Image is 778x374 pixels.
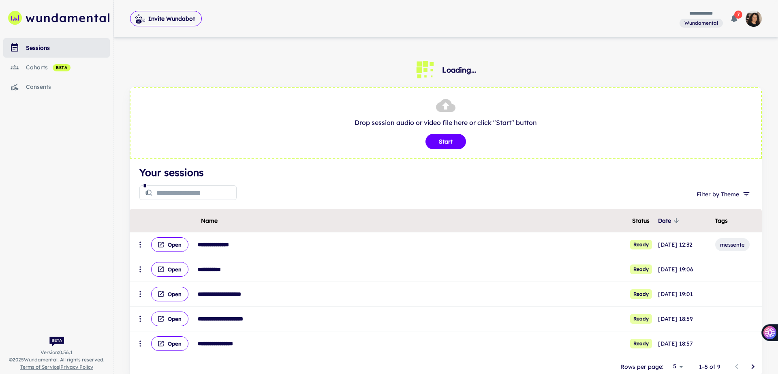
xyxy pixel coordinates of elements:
p: Rows per page: [620,362,663,371]
div: cohorts [26,63,110,72]
button: Open [151,336,188,351]
span: | [20,363,93,371]
span: Tags [715,216,728,226]
img: photoURL [746,11,762,27]
div: scrollable content [130,209,762,356]
span: messente [715,241,750,249]
span: Ready [630,240,652,249]
span: Status [632,216,650,226]
span: beta [53,64,71,71]
span: Invite Wundabot to record a meeting [130,11,202,27]
span: Date [658,216,682,226]
span: Name [201,216,218,226]
a: Privacy Policy [60,364,93,370]
h6: Loading... [442,64,476,76]
a: Terms of Service [20,364,59,370]
a: cohorts beta [3,58,110,77]
span: Ready [630,289,652,299]
button: Open [151,262,188,277]
button: Open [151,287,188,301]
div: 5 [667,361,686,372]
button: Open [151,312,188,326]
div: sessions [26,43,110,52]
td: [DATE] 12:32 [656,232,713,257]
span: Ready [630,314,652,324]
span: 7 [734,11,742,19]
td: [DATE] 19:01 [656,282,713,307]
div: consents [26,82,110,91]
td: [DATE] 18:57 [656,331,713,356]
td: [DATE] 19:06 [656,257,713,282]
span: Ready [630,264,652,274]
td: [DATE] 18:59 [656,307,713,331]
span: Version: 0.56.1 [41,349,73,356]
p: 1–5 of 9 [699,362,720,371]
span: © 2025 Wundamental. All rights reserved. [9,356,105,363]
button: 7 [726,11,742,27]
button: Open [151,237,188,252]
span: You are a member of this workspace. Contact your workspace owner for assistance. [680,18,723,28]
span: Ready [630,339,652,348]
p: Drop session audio or video file here or click "Start" button [139,118,753,127]
button: Filter by Theme [693,187,752,202]
button: Invite Wundabot [130,11,202,26]
button: Start [425,134,466,149]
span: Wundamental [681,19,721,27]
a: consents [3,77,110,97]
a: sessions [3,38,110,58]
h4: Your sessions [139,165,752,180]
